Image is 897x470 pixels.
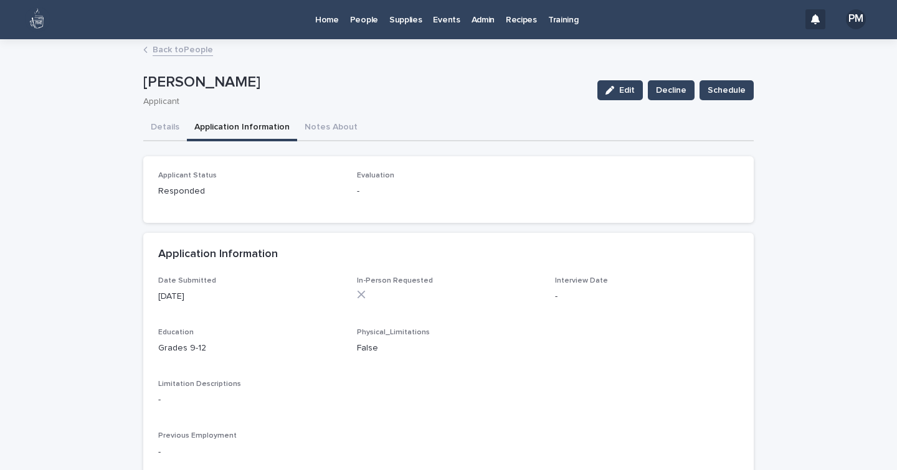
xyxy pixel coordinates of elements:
[158,290,342,303] p: [DATE]
[297,115,365,141] button: Notes About
[158,277,216,284] span: Date Submitted
[25,7,50,32] img: 80hjoBaRqlyywVK24fQd
[619,86,635,95] span: Edit
[656,84,686,96] span: Decline
[555,277,608,284] span: Interview Date
[357,277,433,284] span: In-Person Requested
[158,446,739,459] p: -
[158,393,739,407] p: -
[357,329,430,336] span: Physical_Limitations
[158,185,342,198] p: Responded
[648,80,695,100] button: Decline
[143,115,187,141] button: Details
[143,96,582,107] p: Applicant
[357,172,394,179] span: Evaluation
[158,248,278,261] h2: Application Information
[555,290,739,303] p: -
[153,42,213,56] a: Back toPeople
[158,329,194,336] span: Education
[158,342,342,355] p: Grades 9-12
[357,185,541,198] p: -
[158,432,237,439] span: Previous Employment
[187,115,297,141] button: Application Information
[158,380,241,388] span: Limitation Descriptions
[708,84,746,96] span: Schedule
[597,80,643,100] button: Edit
[700,80,754,100] button: Schedule
[143,73,587,92] p: [PERSON_NAME]
[846,9,866,29] div: PM
[357,342,541,355] p: False
[158,172,217,179] span: Applicant Status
